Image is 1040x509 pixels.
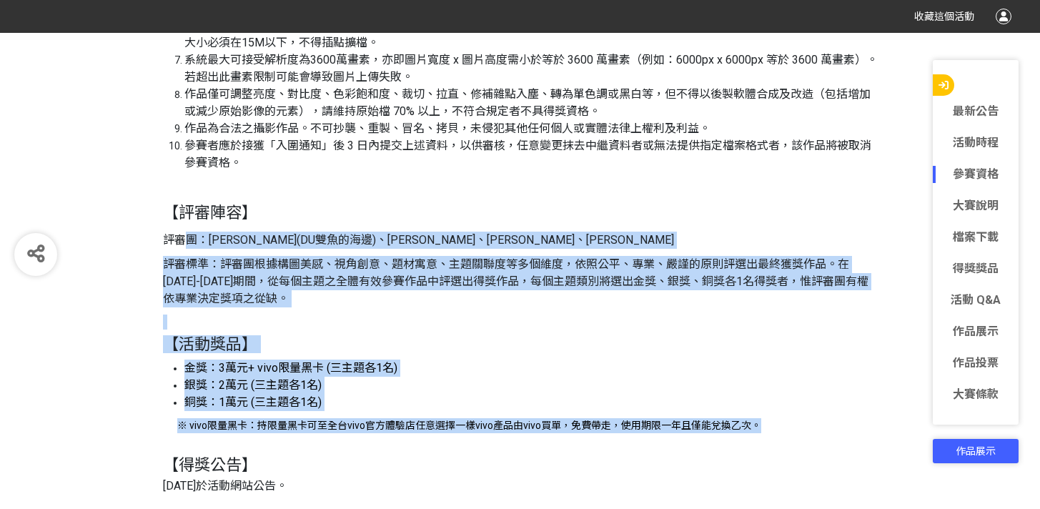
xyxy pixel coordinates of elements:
[933,292,1019,309] a: 活動 Q&A
[933,229,1019,246] a: 檔案下載
[163,204,257,222] span: 【評審陣容】
[933,103,1019,120] a: 最新公告
[184,53,878,84] span: 系統最大可接受解析度為3600萬畫素，亦即圖片寬度 x 圖片高度需小於等於 3600 萬畫素（例如：6000px x 6000px 等於 3600 萬畫素）。若超出此畫素限制可能會導致圖片上傳失敗。
[184,395,322,409] span: 銅獎：1萬元 (三主題各1名)
[163,335,257,353] span: 【活動獎品】
[184,361,397,375] span: 金獎：3萬元+ vivo限量黑卡 (三主題各1名)
[163,479,287,493] span: [DATE]於活動網站公告。
[933,166,1019,183] a: 參賽資格
[163,456,257,474] span: 【得獎公告】
[933,386,1019,403] a: 大賽條款
[177,420,761,431] span: ※ vivo限量黑卡：持限量黑卡可至全台vivo官方體驗店任意選擇一樣vivo產品由vivo買單，免費帶走，使用期限一年且僅能兌換乙次。
[953,325,999,338] span: 作品展示
[163,233,674,247] span: 評審團：[PERSON_NAME](DU雙魚的海邊)、[PERSON_NAME]、[PERSON_NAME]、[PERSON_NAME]
[184,378,322,392] span: 銀獎：2萬元 (三主題各1名)
[933,260,1019,277] a: 得獎獎品
[184,139,871,169] span: 參賽者應於接獲「入圍通知」後 3 日內提交上述資料，以供審核，任意變更抹去中繼資料者或無法提供指定檔案格式者，該作品將被取消參賽資格。
[933,197,1019,214] a: 大賽說明
[933,134,1019,152] a: 活動時程
[163,257,868,305] span: 評審標準：評審團根據構圖美感、視角創意、題材寓意、主題關聯度等多個維度，依照公平、專業、嚴謹的原則評選出最終獲獎作品。在[DATE]-[DATE]期間，從每個主題之全體有效參賽作品中評選出得獎作...
[933,439,1019,463] a: 作品展示
[914,11,974,22] span: 收藏這個活動
[953,356,999,370] span: 作品投票
[956,445,996,457] span: 作品展示
[184,87,871,118] span: 作品僅可調整亮度、對比度、色彩飽和度、裁切、拉直、修補雜點入塵、轉為單色調或黑白等，但不得以後製軟體合成及改造（包括增加或減少原始影像的元素），請維持原始檔 70% 以上，不符合規定者不具得獎資格。
[184,122,710,135] span: 作品為合法之攝影作品。不可抄襲、重製、冒名、拷貝，未侵犯其他任何個人或實體法律上權利及利益。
